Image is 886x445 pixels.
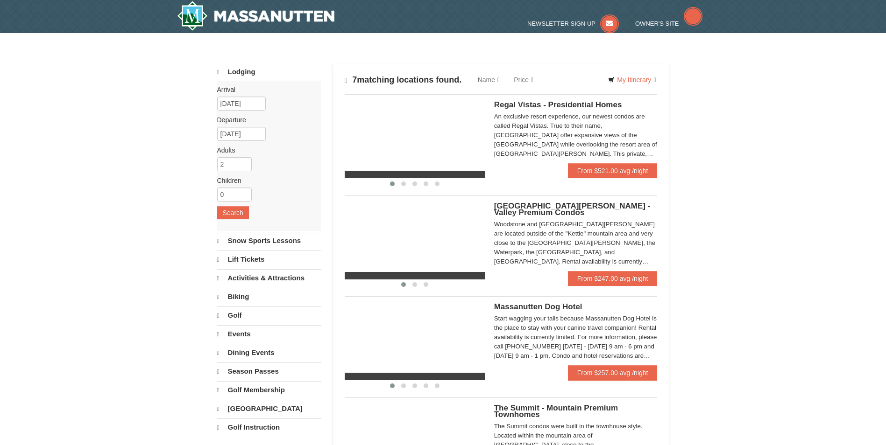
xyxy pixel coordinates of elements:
a: Dining Events [217,344,321,362]
a: Newsletter Sign Up [527,20,619,27]
a: Massanutten Resort [177,1,335,31]
span: Newsletter Sign Up [527,20,595,27]
a: Golf Membership [217,381,321,399]
button: Search [217,206,249,219]
a: Season Passes [217,362,321,380]
a: Biking [217,288,321,306]
a: Name [471,70,507,89]
span: Massanutten Dog Hotel [494,302,582,311]
label: Adults [217,146,314,155]
a: From $257.00 avg /night [568,365,658,380]
a: Price [507,70,540,89]
span: Regal Vistas - Presidential Homes [494,100,622,109]
span: Owner's Site [635,20,679,27]
a: Snow Sports Lessons [217,232,321,250]
a: [GEOGRAPHIC_DATA] [217,400,321,417]
label: Departure [217,115,314,125]
label: Children [217,176,314,185]
a: Golf Instruction [217,418,321,436]
a: Lodging [217,63,321,81]
img: Massanutten Resort Logo [177,1,335,31]
a: From $521.00 avg /night [568,163,658,178]
a: From $247.00 avg /night [568,271,658,286]
span: [GEOGRAPHIC_DATA][PERSON_NAME] - Valley Premium Condos [494,202,651,217]
div: Start wagging your tails because Massanutten Dog Hotel is the place to stay with your canine trav... [494,314,658,361]
label: Arrival [217,85,314,94]
a: My Itinerary [602,73,662,87]
a: Activities & Attractions [217,269,321,287]
div: An exclusive resort experience, our newest condos are called Regal Vistas. True to their name, [G... [494,112,658,159]
a: Owner's Site [635,20,702,27]
a: Events [217,325,321,343]
span: The Summit - Mountain Premium Townhomes [494,403,618,419]
a: Golf [217,306,321,324]
a: Lift Tickets [217,250,321,268]
div: Woodstone and [GEOGRAPHIC_DATA][PERSON_NAME] are located outside of the "Kettle" mountain area an... [494,220,658,266]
